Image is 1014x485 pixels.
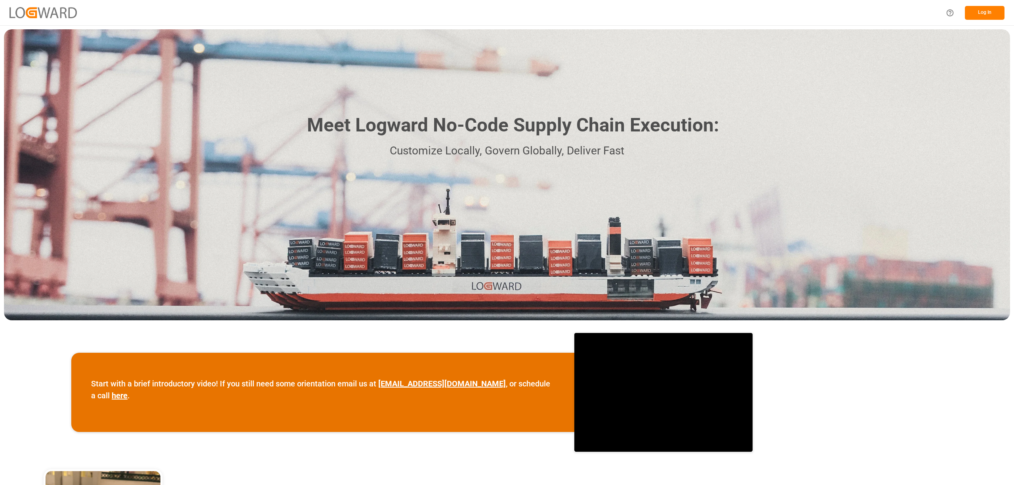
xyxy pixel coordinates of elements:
p: Start with a brief introductory video! If you still need some orientation email us at , or schedu... [91,378,555,401]
a: here [112,391,128,400]
button: Help Center [941,4,959,22]
img: Logward_new_orange.png [10,7,77,18]
p: Customize Locally, Govern Globally, Deliver Fast [295,142,719,160]
button: Log In [965,6,1004,20]
h1: Meet Logward No-Code Supply Chain Execution: [307,111,719,139]
a: [EMAIL_ADDRESS][DOMAIN_NAME] [378,379,506,388]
